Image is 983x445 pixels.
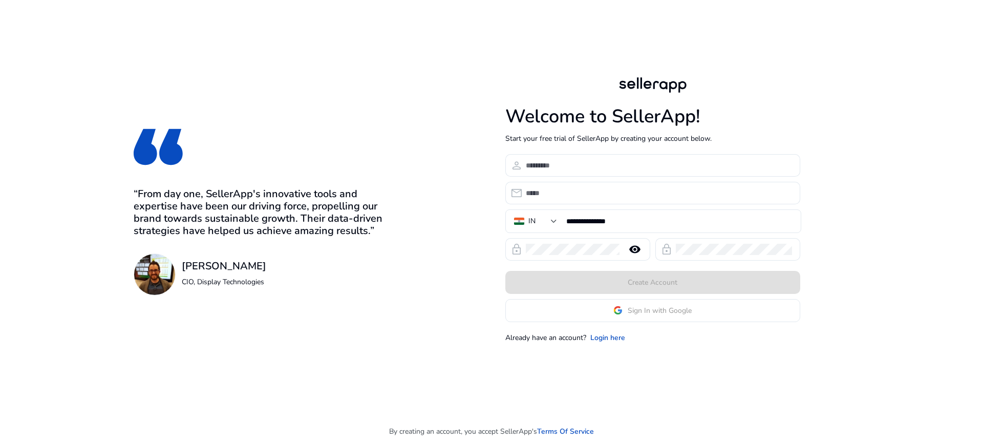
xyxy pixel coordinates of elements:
[505,332,586,343] p: Already have an account?
[134,188,396,237] h3: “From day one, SellerApp's innovative tools and expertise have been our driving force, propelling...
[505,133,800,144] p: Start your free trial of SellerApp by creating your account below.
[510,187,523,199] span: email
[505,105,800,128] h1: Welcome to SellerApp!
[510,159,523,172] span: person
[182,277,266,287] p: CIO, Display Technologies
[528,216,536,227] div: IN
[660,243,673,256] span: lock
[590,332,625,343] a: Login here
[182,260,266,272] h3: [PERSON_NAME]
[510,243,523,256] span: lock
[623,243,647,256] mat-icon: remove_red_eye
[537,426,594,437] a: Terms Of Service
